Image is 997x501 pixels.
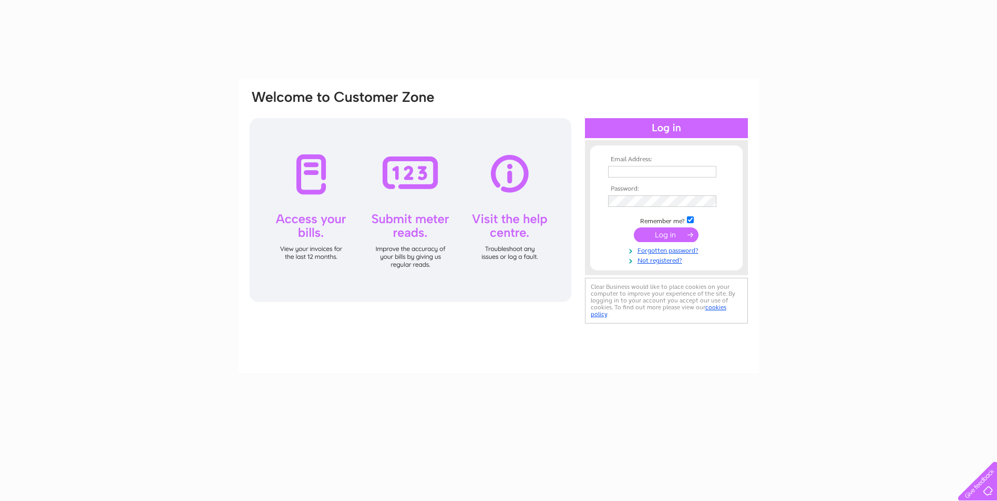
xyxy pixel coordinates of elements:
[608,255,727,265] a: Not registered?
[608,245,727,255] a: Forgotten password?
[585,278,748,323] div: Clear Business would like to place cookies on your computer to improve your experience of the sit...
[605,185,727,193] th: Password:
[591,304,726,318] a: cookies policy
[605,156,727,163] th: Email Address:
[605,215,727,225] td: Remember me?
[634,227,698,242] input: Submit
